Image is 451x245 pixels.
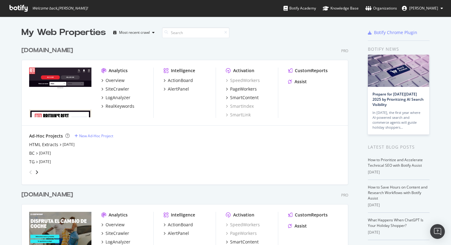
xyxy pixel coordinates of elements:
[101,222,125,228] a: Overview
[29,142,58,148] a: HTML Extracts
[164,77,193,84] a: ActionBoard
[171,212,195,218] div: Intelligence
[101,77,125,84] a: Overview
[372,110,425,130] div: In [DATE], the first year where AI-powered search and commerce agents will guide holiday shoppers…
[106,239,130,245] div: LogAnalyzer
[226,112,251,118] a: SmartLink
[21,46,75,55] a: [DOMAIN_NAME]
[109,212,128,218] div: Analytics
[162,27,229,38] input: Search
[288,223,307,229] a: Assist
[106,103,134,109] div: RealKeywords
[368,157,423,168] a: How to Prioritize and Accelerate Technical SEO with Botify Assist
[101,95,130,101] a: LogAnalyzer
[29,68,91,117] img: www.autoexpress.co.uk
[288,212,328,218] a: CustomReports
[226,95,259,101] a: SmartContent
[226,77,260,84] a: SpeedWorkers
[372,91,424,107] a: Prepare for [DATE][DATE] 2025 by Prioritizing AI Search Visibility
[79,133,113,138] div: New Ad-Hoc Project
[106,77,125,84] div: Overview
[164,86,189,92] a: AlertPanel
[230,95,259,101] div: SmartContent
[368,230,430,235] div: [DATE]
[365,5,397,11] div: Organizations
[171,68,195,74] div: Intelligence
[109,68,128,74] div: Analytics
[106,230,129,236] div: SiteCrawler
[21,26,106,39] div: My Web Properties
[323,5,359,11] div: Knowledge Base
[374,29,417,36] div: Botify Chrome Plugin
[226,222,260,228] a: SpeedWorkers
[368,55,429,87] img: Prepare for Black Friday 2025 by Prioritizing AI Search Visibility
[233,212,254,218] div: Activation
[35,169,39,175] div: angle-right
[106,95,130,101] div: LogAnalyzer
[295,68,328,74] div: CustomReports
[101,86,129,92] a: SiteCrawler
[368,202,430,208] div: [DATE]
[21,190,73,199] div: [DOMAIN_NAME]
[368,185,427,201] a: How to Save Hours on Content and Research Workflows with Botify Assist
[295,212,328,218] div: CustomReports
[226,230,257,236] a: PageWorkers
[295,223,307,229] div: Assist
[230,239,259,245] div: SmartContent
[368,144,430,150] div: Latest Blog Posts
[230,86,257,92] div: PageWorkers
[27,167,35,177] div: angle-left
[368,169,430,175] div: [DATE]
[409,6,438,11] span: Ting Liu
[63,142,75,147] a: [DATE]
[341,192,348,198] div: Pro
[233,68,254,74] div: Activation
[101,230,129,236] a: SiteCrawler
[341,48,348,53] div: Pro
[226,239,259,245] a: SmartContent
[29,133,63,139] div: Ad-Hoc Projects
[288,68,328,74] a: CustomReports
[39,150,51,156] a: [DATE]
[368,217,423,228] a: What Happens When ChatGPT Is Your Holiday Shopper?
[29,159,35,165] a: TG
[288,79,307,85] a: Assist
[106,222,125,228] div: Overview
[32,6,88,11] span: Welcome back, [PERSON_NAME] !
[226,86,257,92] a: PageWorkers
[29,150,35,156] a: BC
[119,31,150,34] div: Most recent crawl
[21,190,75,199] a: [DOMAIN_NAME]
[283,5,316,11] div: Botify Academy
[21,46,73,55] div: [DOMAIN_NAME]
[168,77,193,84] div: ActionBoard
[368,46,430,52] div: Botify news
[368,29,417,36] a: Botify Chrome Plugin
[111,28,157,37] button: Most recent crawl
[226,103,254,109] a: SmartIndex
[168,230,189,236] div: AlertPanel
[106,86,129,92] div: SiteCrawler
[168,86,189,92] div: AlertPanel
[101,239,130,245] a: LogAnalyzer
[164,222,193,228] a: ActionBoard
[168,222,193,228] div: ActionBoard
[397,3,448,13] button: [PERSON_NAME]
[101,103,134,109] a: RealKeywords
[295,79,307,85] div: Assist
[430,224,445,239] div: Open Intercom Messenger
[164,230,189,236] a: AlertPanel
[39,159,51,164] a: [DATE]
[75,133,113,138] a: New Ad-Hoc Project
